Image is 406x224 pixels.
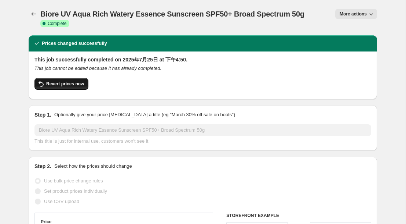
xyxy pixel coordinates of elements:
[48,21,66,26] span: Complete
[340,11,367,17] span: More actions
[34,124,371,136] input: 30% off holiday sale
[44,199,79,204] span: Use CSV upload
[40,10,304,18] span: Biore UV Aqua Rich Watery Essence Sunscreen SPF50+ Broad Spectrum 50g
[46,81,84,87] span: Revert prices now
[34,111,51,118] h2: Step 1.
[226,213,371,218] h6: STOREFRONT EXAMPLE
[34,56,371,63] h2: This job successfully completed on 2025年7月25日 at 下午4:50.
[34,78,88,90] button: Revert prices now
[44,178,103,184] span: Use bulk price change rules
[335,9,377,19] button: More actions
[34,163,51,170] h2: Step 2.
[29,9,39,19] button: Price change jobs
[44,188,107,194] span: Set product prices individually
[54,163,132,170] p: Select how the prices should change
[54,111,235,118] p: Optionally give your price [MEDICAL_DATA] a title (eg "March 30% off sale on boots")
[34,138,148,144] span: This title is just for internal use, customers won't see it
[34,65,161,71] i: This job cannot be edited because it has already completed.
[42,40,107,47] h2: Prices changed successfully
